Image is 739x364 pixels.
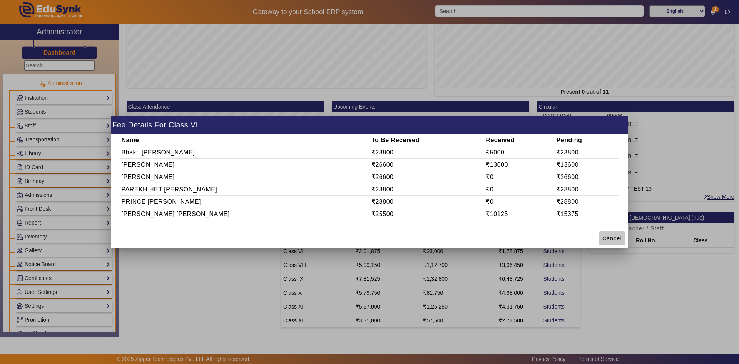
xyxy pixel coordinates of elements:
td: ₹25500 [370,208,484,220]
span: Cancel [602,235,622,243]
td: ₹5000 [485,146,555,159]
td: ₹26600 [370,171,484,183]
td: PAREKH HET [PERSON_NAME] [120,183,370,196]
th: Received [485,134,555,146]
td: [PERSON_NAME] [120,171,370,183]
th: To Be Received [370,134,484,146]
td: [PERSON_NAME] [PERSON_NAME] [120,208,370,220]
td: ₹0 [485,171,555,183]
td: Bhakti [PERSON_NAME] [120,146,370,159]
td: ₹28800 [555,183,619,196]
h1: Fee Details For Class VI [111,116,628,134]
td: ₹28800 [370,183,484,196]
td: PRINCE [PERSON_NAME] [120,196,370,208]
th: Pending [555,134,619,146]
td: ₹0 [485,196,555,208]
td: ₹28800 [370,146,484,159]
td: ₹13000 [485,159,555,171]
td: ₹13600 [555,159,619,171]
td: [PERSON_NAME] [120,159,370,171]
td: ₹26600 [555,171,619,183]
td: ₹26600 [370,159,484,171]
td: ₹28800 [555,196,619,208]
td: ₹0 [485,183,555,196]
td: ₹28800 [370,196,484,208]
td: ₹15375 [555,208,619,220]
td: ₹10125 [485,208,555,220]
th: Name [120,134,370,146]
button: Cancel [599,231,625,245]
td: ₹23800 [555,146,619,159]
